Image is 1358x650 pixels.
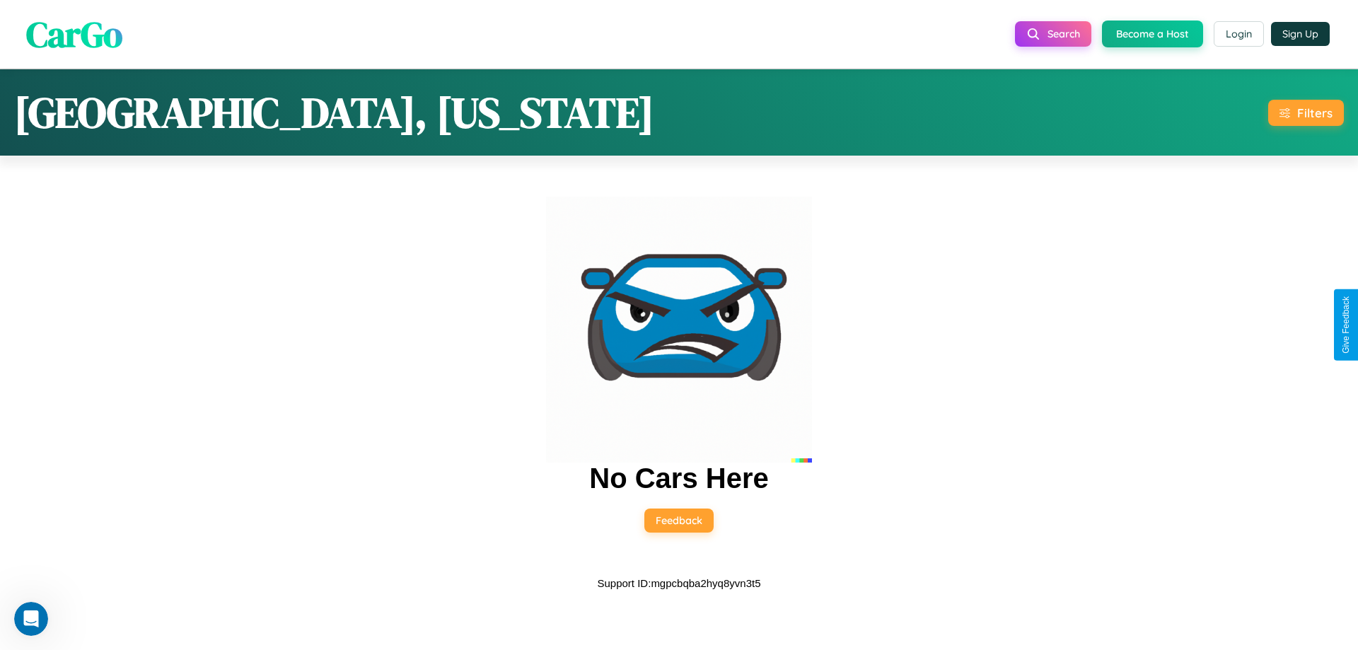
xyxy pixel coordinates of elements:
p: Support ID: mgpcbqba2hyq8yvn3t5 [598,574,761,593]
span: Search [1047,28,1080,40]
img: car [546,197,812,463]
iframe: Intercom live chat [14,602,48,636]
span: CarGo [26,9,122,58]
div: Give Feedback [1341,296,1351,354]
button: Search [1015,21,1091,47]
button: Feedback [644,509,714,533]
button: Become a Host [1102,21,1203,47]
button: Sign Up [1271,22,1330,46]
div: Filters [1297,105,1333,120]
button: Filters [1268,100,1344,126]
button: Login [1214,21,1264,47]
h2: No Cars Here [589,463,768,494]
h1: [GEOGRAPHIC_DATA], [US_STATE] [14,83,654,141]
